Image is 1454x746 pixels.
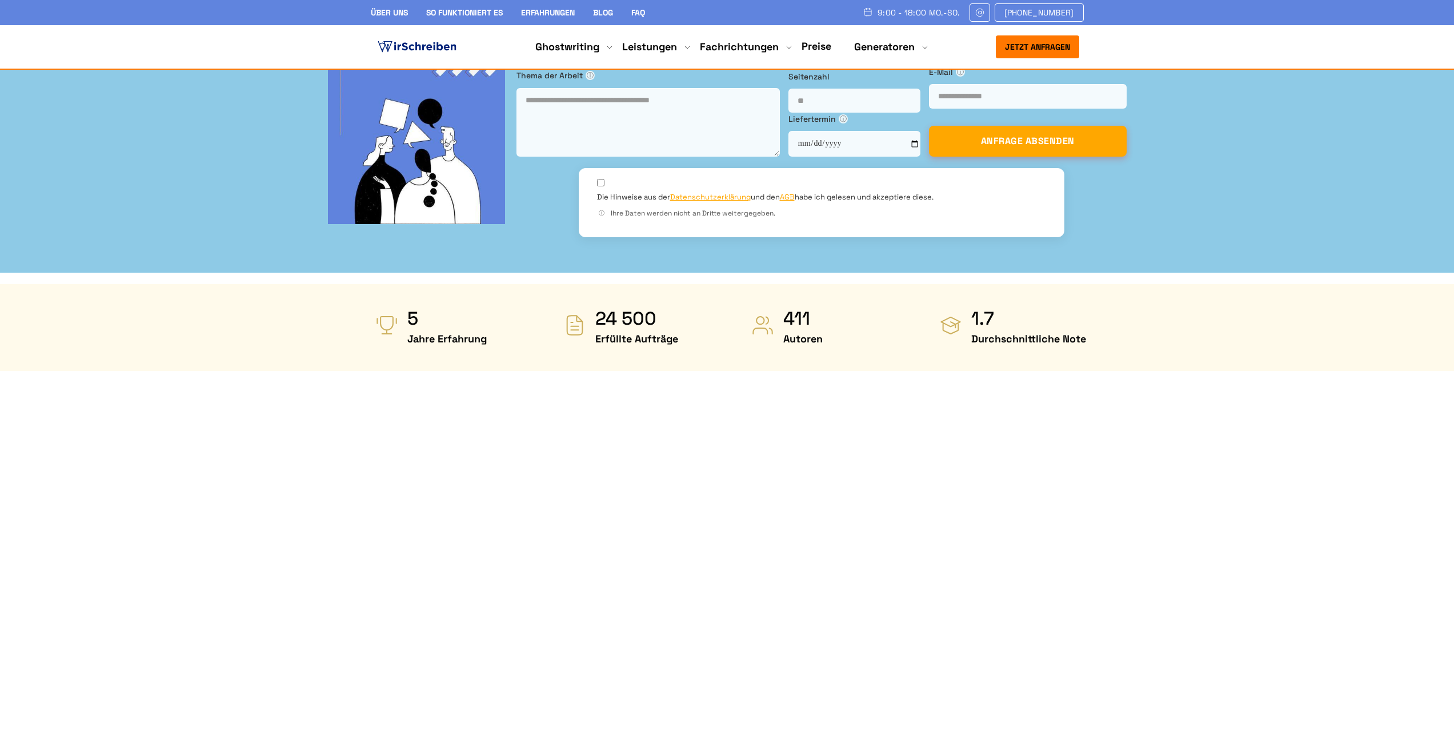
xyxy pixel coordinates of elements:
img: bg [328,47,505,224]
span: ⓘ [839,114,848,123]
span: ⓘ [586,71,595,80]
button: Jetzt anfragen [996,35,1079,58]
span: Durchschnittliche Note [971,330,1086,348]
a: Leistungen [622,40,677,54]
label: Seitenzahl [788,70,920,83]
div: Ihre Daten werden nicht an Dritte weitergegeben. [597,208,1046,219]
a: Ghostwriting [535,40,599,54]
span: ⓘ [956,67,965,77]
img: Jahre Erfahrung [375,314,398,337]
label: E-Mail [929,66,1127,78]
a: FAQ [631,7,645,18]
a: Erfahrungen [521,7,575,18]
span: ⓘ [597,209,606,218]
button: ANFRAGE ABSENDEN [929,126,1127,157]
a: Fachrichtungen [700,40,779,54]
span: Jahre Erfahrung [407,330,487,348]
a: So funktioniert es [426,7,503,18]
a: AGB [780,192,795,202]
label: Die Hinweise aus der und den habe ich gelesen und akzeptiere diese. [597,192,934,202]
img: Schedule [863,7,873,17]
span: Autoren [783,330,823,348]
a: Blog [593,7,613,18]
strong: 1.7 [971,307,1086,330]
img: Erfüllte Aufträge [563,314,586,337]
strong: 411 [783,307,823,330]
span: 9:00 - 18:00 Mo.-So. [878,8,960,17]
img: logo ghostwriter-österreich [375,38,459,55]
label: Liefertermin [788,113,920,125]
a: [PHONE_NUMBER] [995,3,1084,22]
span: Erfüllte Aufträge [595,330,678,348]
a: Generatoren [854,40,915,54]
img: Email [975,8,985,17]
img: Autoren [751,314,774,337]
strong: 5 [407,307,487,330]
a: Preise [802,39,831,53]
a: Datenschutzerklärung [670,192,751,202]
img: Durchschnittliche Note [939,314,962,337]
a: Über uns [371,7,408,18]
strong: 24 500 [595,307,678,330]
span: [PHONE_NUMBER] [1004,8,1074,17]
label: Thema der Arbeit [516,69,780,82]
